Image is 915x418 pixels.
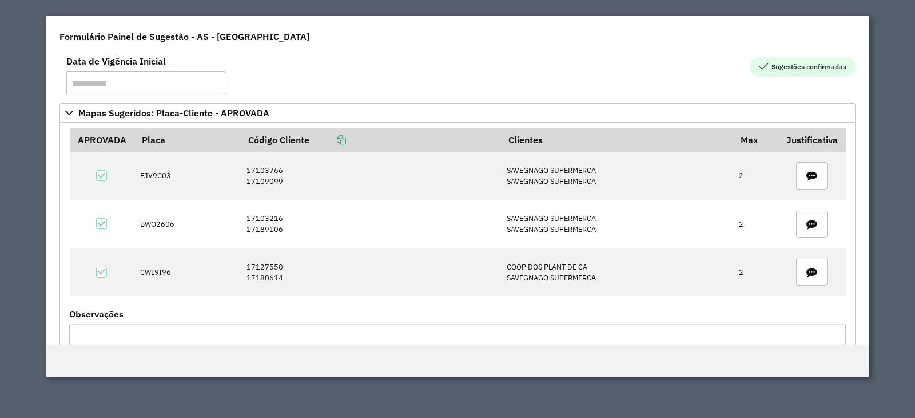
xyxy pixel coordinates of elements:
[240,248,500,296] td: 17127550 17180614
[733,248,778,296] td: 2
[500,200,733,248] td: SAVEGNAGO SUPERMERCA SAVEGNAGO SUPERMERCA
[733,200,778,248] td: 2
[134,152,240,200] td: EJV9C03
[78,108,269,118] span: Mapas Sugeridos: Placa-Cliente - APROVADA
[59,103,856,123] a: Mapas Sugeridos: Placa-Cliente - APROVADA
[778,128,845,152] th: Justificativa
[240,200,500,248] td: 17103216 17189106
[66,54,166,68] label: Data de Vigência Inicial
[134,200,240,248] td: BWO2606
[70,128,134,152] th: APROVADA
[69,307,124,321] label: Observações
[750,57,856,77] span: Sugestões confirmadas
[500,128,733,152] th: Clientes
[733,152,778,200] td: 2
[500,152,733,200] td: SAVEGNAGO SUPERMERCA SAVEGNAGO SUPERMERCA
[500,248,733,296] td: COOP DOS PLANT DE CA SAVEGNAGO SUPERMERCA
[240,152,500,200] td: 17103766 17109099
[134,128,240,152] th: Placa
[134,248,240,296] td: CWL9I96
[59,30,309,43] h4: Formulário Painel de Sugestão - AS - [GEOGRAPHIC_DATA]
[240,128,500,152] th: Código Cliente
[733,128,778,152] th: Max
[309,134,346,146] a: Copiar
